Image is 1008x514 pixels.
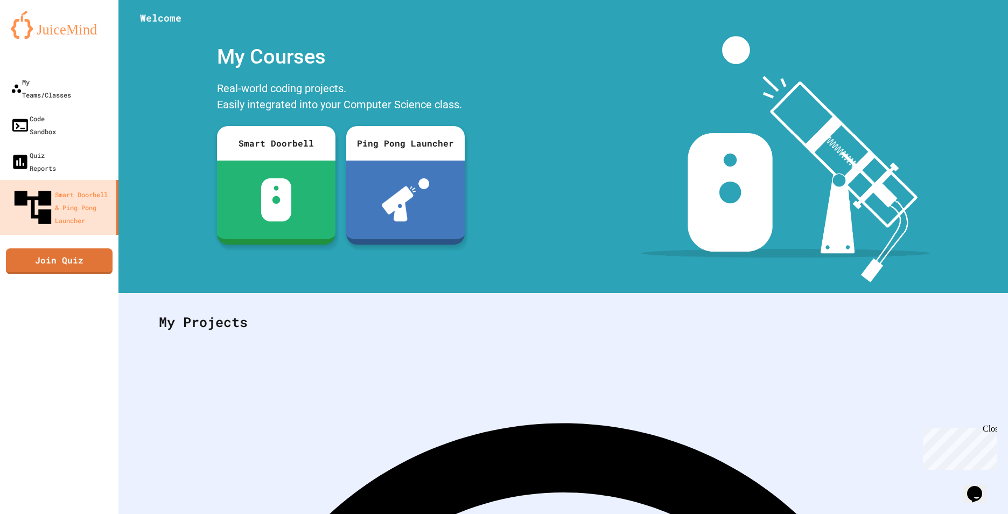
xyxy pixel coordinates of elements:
div: Smart Doorbell [217,126,335,161]
img: logo-orange.svg [11,11,108,39]
iframe: chat widget [963,471,997,503]
div: Chat with us now!Close [4,4,74,68]
div: Code Sandbox [11,112,56,138]
div: Quiz Reports [11,149,56,175]
a: Join Quiz [6,248,113,274]
img: sdb-white.svg [261,178,292,221]
iframe: chat widget [919,424,997,470]
div: My Projects [148,301,978,343]
div: Real-world coding projects. Easily integrated into your Computer Science class. [212,78,470,118]
img: ppl-with-ball.png [382,178,430,221]
div: My Teams/Classes [11,75,71,101]
div: Smart Doorbell & Ping Pong Launcher [11,185,112,230]
div: Ping Pong Launcher [346,126,465,161]
img: banner-image-my-projects.png [641,36,930,282]
div: My Courses [212,36,470,78]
